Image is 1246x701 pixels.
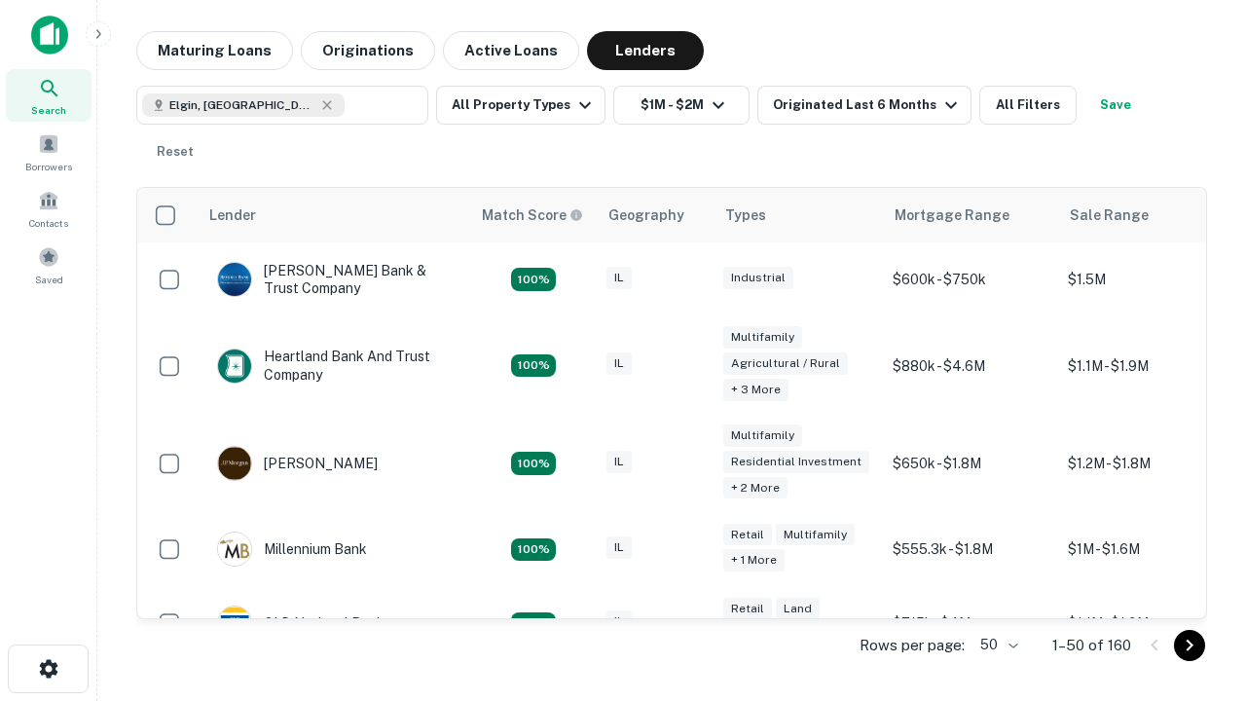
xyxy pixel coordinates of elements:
[511,354,556,378] div: Matching Properties: 20, hasApolloMatch: undefined
[35,272,63,287] span: Saved
[723,267,793,289] div: Industrial
[511,612,556,636] div: Matching Properties: 22, hasApolloMatch: undefined
[218,263,251,296] img: picture
[1058,512,1233,586] td: $1M - $1.6M
[470,188,597,242] th: Capitalize uses an advanced AI algorithm to match your search with the best lender. The match sco...
[217,348,451,383] div: Heartland Bank And Trust Company
[860,634,965,657] p: Rows per page:
[1052,634,1131,657] p: 1–50 of 160
[209,203,256,227] div: Lender
[1058,586,1233,660] td: $1.1M - $1.9M
[597,188,714,242] th: Geography
[883,242,1058,316] td: $600k - $750k
[217,446,378,481] div: [PERSON_NAME]
[217,532,367,567] div: Millennium Bank
[6,182,92,235] a: Contacts
[482,204,583,226] div: Capitalize uses an advanced AI algorithm to match your search with the best lender. The match sco...
[1058,316,1233,415] td: $1.1M - $1.9M
[776,598,820,620] div: Land
[606,536,632,559] div: IL
[883,512,1058,586] td: $555.3k - $1.8M
[6,126,92,178] a: Borrowers
[1058,188,1233,242] th: Sale Range
[1174,630,1205,661] button: Go to next page
[723,424,802,447] div: Multifamily
[883,188,1058,242] th: Mortgage Range
[1149,483,1246,576] iframe: Chat Widget
[883,586,1058,660] td: $715k - $4M
[144,132,206,171] button: Reset
[136,31,293,70] button: Maturing Loans
[6,69,92,122] a: Search
[198,188,470,242] th: Lender
[217,606,385,641] div: OLD National Bank
[169,96,315,114] span: Elgin, [GEOGRAPHIC_DATA], [GEOGRAPHIC_DATA]
[606,267,632,289] div: IL
[511,538,556,562] div: Matching Properties: 16, hasApolloMatch: undefined
[883,316,1058,415] td: $880k - $4.6M
[979,86,1077,125] button: All Filters
[895,203,1009,227] div: Mortgage Range
[776,524,855,546] div: Multifamily
[436,86,605,125] button: All Property Types
[511,268,556,291] div: Matching Properties: 28, hasApolloMatch: undefined
[606,451,632,473] div: IL
[1058,415,1233,513] td: $1.2M - $1.8M
[587,31,704,70] button: Lenders
[218,533,251,566] img: picture
[723,524,772,546] div: Retail
[218,607,251,640] img: picture
[723,549,785,572] div: + 1 more
[6,239,92,291] a: Saved
[714,188,883,242] th: Types
[723,477,788,499] div: + 2 more
[883,415,1058,513] td: $650k - $1.8M
[217,262,451,297] div: [PERSON_NAME] Bank & Trust Company
[725,203,766,227] div: Types
[723,352,848,375] div: Agricultural / Rural
[1058,242,1233,316] td: $1.5M
[757,86,971,125] button: Originated Last 6 Months
[511,452,556,475] div: Matching Properties: 24, hasApolloMatch: undefined
[723,451,869,473] div: Residential Investment
[443,31,579,70] button: Active Loans
[972,631,1021,659] div: 50
[31,16,68,55] img: capitalize-icon.png
[723,326,802,349] div: Multifamily
[773,93,963,117] div: Originated Last 6 Months
[482,204,579,226] h6: Match Score
[723,598,772,620] div: Retail
[613,86,750,125] button: $1M - $2M
[29,215,68,231] span: Contacts
[606,610,632,633] div: IL
[1070,203,1149,227] div: Sale Range
[31,102,66,118] span: Search
[606,352,632,375] div: IL
[723,379,788,401] div: + 3 more
[608,203,684,227] div: Geography
[218,447,251,480] img: picture
[301,31,435,70] button: Originations
[1084,86,1147,125] button: Save your search to get updates of matches that match your search criteria.
[25,159,72,174] span: Borrowers
[218,350,251,383] img: picture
